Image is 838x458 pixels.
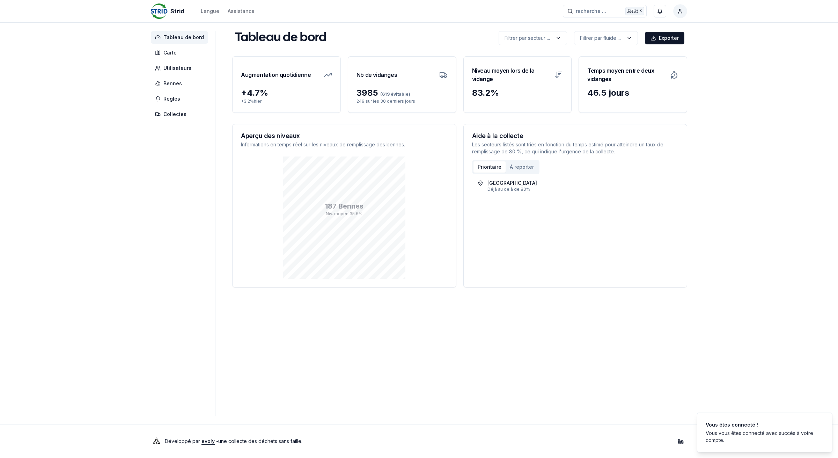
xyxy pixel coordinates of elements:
[163,80,182,87] span: Bennes
[151,46,211,59] a: Carte
[576,8,606,15] span: recherche ...
[472,133,679,139] h3: Aide à la collecte
[499,31,567,45] button: label
[201,438,215,444] a: evoly
[356,87,448,99] div: 3985
[563,5,647,17] button: recherche ...Ctrl+K
[645,32,684,44] button: Exporter
[151,3,168,20] img: Strid Logo
[241,65,311,85] h3: Augmentation quotidienne
[472,87,563,99] div: 83.2 %
[163,34,204,41] span: Tableau de bord
[151,108,211,121] a: Collectes
[235,31,326,45] h1: Tableau de bord
[587,87,678,99] div: 46.5 jours
[472,65,551,85] h3: Niveau moyen lors de la vidange
[505,35,550,42] p: Filtrer par secteur ...
[478,180,666,192] a: [GEOGRAPHIC_DATA]Déjà au delà de 80%
[473,161,506,173] button: Prioritaire
[201,8,219,15] div: Langue
[163,65,191,72] span: Utilisateurs
[151,31,211,44] a: Tableau de bord
[241,87,332,99] div: + 4.7 %
[170,7,184,15] span: Strid
[506,161,538,173] button: À reporter
[163,111,186,118] span: Collectes
[241,141,448,148] p: Informations en temps réel sur les niveaux de remplissage des bennes.
[165,436,302,446] p: Développé par - une collecte des déchets sans faille .
[487,180,537,187] div: [GEOGRAPHIC_DATA]
[356,99,448,104] p: 249 sur les 30 derniers jours
[151,62,211,74] a: Utilisateurs
[587,65,666,85] h3: Temps moyen entre deux vidanges
[706,430,821,444] div: Vous vous êtes connecté avec succès à votre compte.
[163,49,177,56] span: Carte
[163,95,180,102] span: Règles
[241,99,332,104] p: + 3.2 % hier
[151,77,211,90] a: Bennes
[151,7,187,15] a: Strid
[574,31,638,45] button: label
[706,421,821,428] div: Vous êtes connecté !
[151,93,211,105] a: Règles
[356,65,397,85] h3: Nb de vidanges
[487,187,666,192] div: Déjà au delà de 80%
[378,92,410,97] span: (619 évitable)
[580,35,621,42] p: Filtrer par fluide ...
[228,7,255,15] a: Assistance
[151,436,162,447] img: Evoly Logo
[241,133,448,139] h3: Aperçu des niveaux
[201,7,219,15] button: Langue
[472,141,679,155] p: Les secteurs listés sont triés en fonction du temps estimé pour atteindre un taux de remplissage ...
